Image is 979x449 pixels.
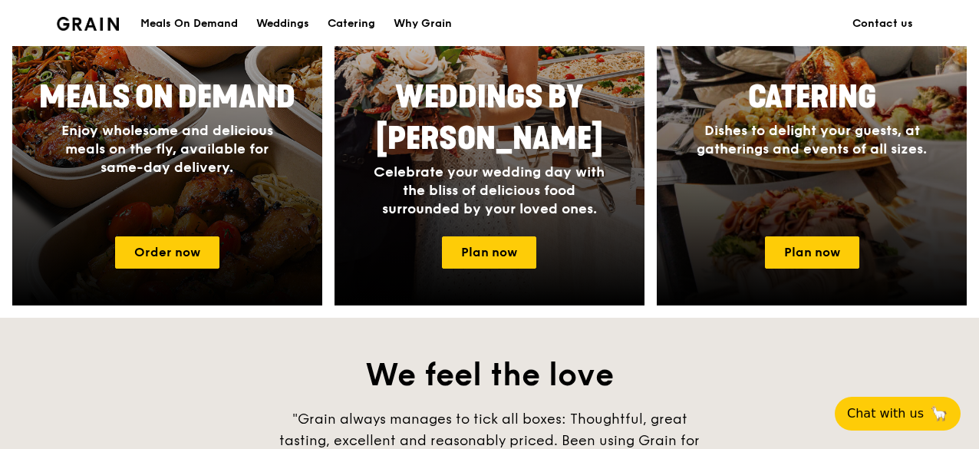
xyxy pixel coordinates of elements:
[115,236,219,269] a: Order now
[843,1,922,47] a: Contact us
[847,404,924,423] span: Chat with us
[328,1,375,47] div: Catering
[748,79,876,116] span: Catering
[376,79,603,157] span: Weddings by [PERSON_NAME]
[765,236,859,269] a: Plan now
[318,1,384,47] a: Catering
[39,79,295,116] span: Meals On Demand
[374,163,605,217] span: Celebrate your wedding day with the bliss of delicious food surrounded by your loved ones.
[61,122,273,176] span: Enjoy wholesome and delicious meals on the fly, available for same-day delivery.
[57,17,119,31] img: Grain
[697,122,927,157] span: Dishes to delight your guests, at gatherings and events of all sizes.
[140,1,238,47] div: Meals On Demand
[394,1,452,47] div: Why Grain
[247,1,318,47] a: Weddings
[256,1,309,47] div: Weddings
[835,397,961,431] button: Chat with us🦙
[930,404,948,423] span: 🦙
[384,1,461,47] a: Why Grain
[442,236,536,269] a: Plan now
